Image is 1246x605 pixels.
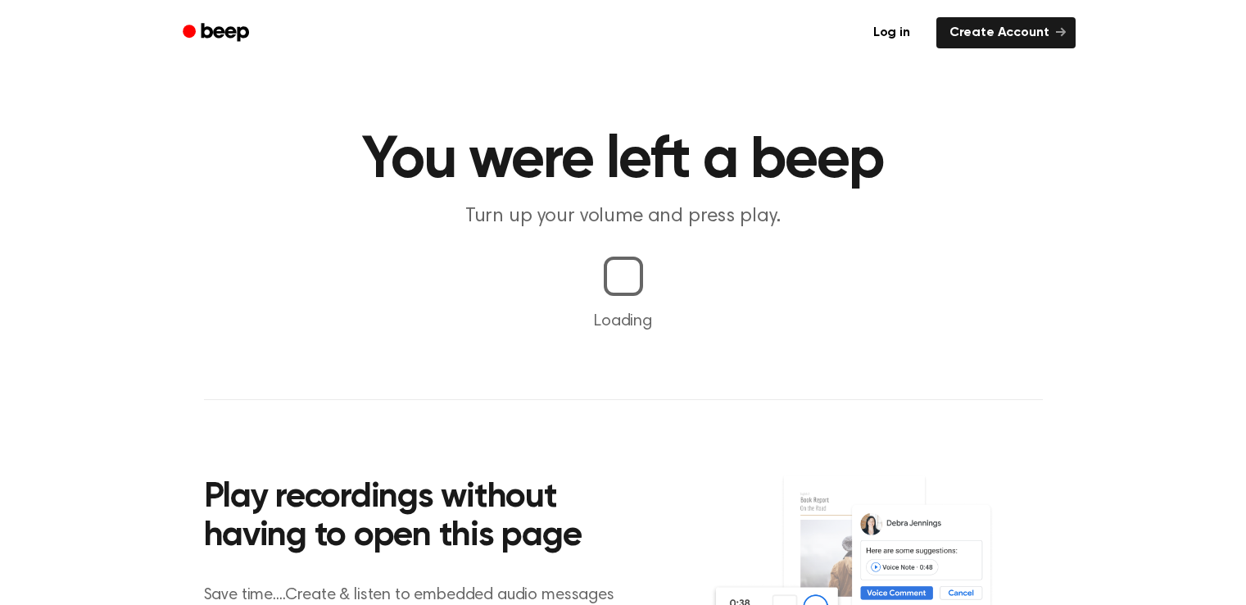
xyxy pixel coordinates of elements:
[309,203,938,230] p: Turn up your volume and press play.
[204,479,646,557] h2: Play recordings without having to open this page
[20,309,1226,334] p: Loading
[204,131,1043,190] h1: You were left a beep
[171,17,264,49] a: Beep
[936,17,1076,48] a: Create Account
[857,14,927,52] a: Log in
